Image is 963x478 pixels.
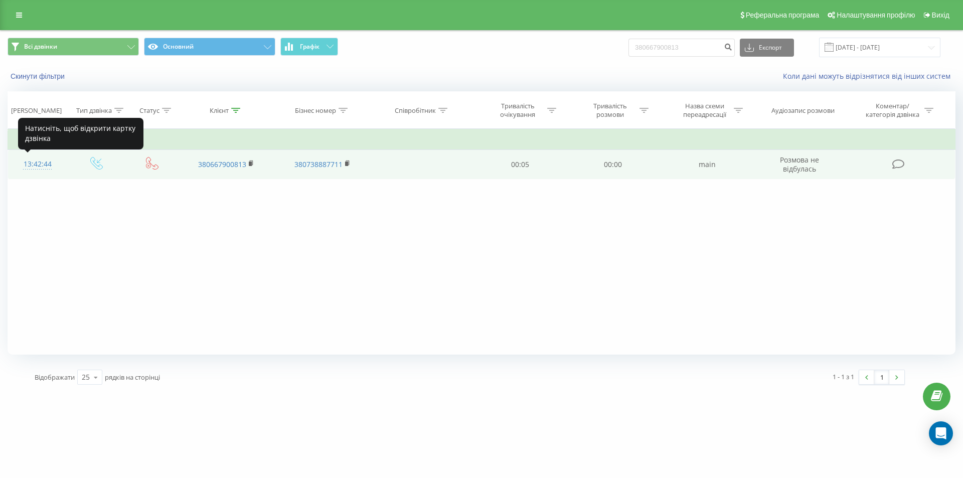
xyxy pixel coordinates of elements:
[771,106,835,115] div: Аудіозапис розмови
[659,150,755,179] td: main
[491,102,545,119] div: Тривалість очікування
[474,150,566,179] td: 00:05
[210,106,229,115] div: Клієнт
[198,160,246,169] a: 380667900813
[583,102,637,119] div: Тривалість розмови
[863,102,922,119] div: Коментар/категорія дзвінка
[295,106,336,115] div: Бізнес номер
[746,11,820,19] span: Реферальна програма
[280,38,338,56] button: Графік
[783,71,955,81] a: Коли дані можуть відрізнятися вiд інших систем
[8,72,70,81] button: Скинути фільтри
[395,106,436,115] div: Співробітник
[294,160,343,169] a: 380738887711
[833,372,854,382] div: 1 - 1 з 1
[566,150,659,179] td: 00:00
[300,43,319,50] span: Графік
[874,370,889,384] a: 1
[11,106,62,115] div: [PERSON_NAME]
[932,11,949,19] span: Вихід
[780,155,819,174] span: Розмова не відбулась
[144,38,275,56] button: Основний
[18,154,57,174] div: 13:42:44
[105,373,160,382] span: рядків на сторінці
[18,118,143,149] div: Натисніть, щоб відкрити картку дзвінка
[678,102,731,119] div: Назва схеми переадресації
[8,130,955,150] td: Сьогодні
[82,372,90,382] div: 25
[929,421,953,445] div: Open Intercom Messenger
[76,106,112,115] div: Тип дзвінка
[837,11,915,19] span: Налаштування профілю
[8,38,139,56] button: Всі дзвінки
[24,43,57,51] span: Всі дзвінки
[628,39,735,57] input: Пошук за номером
[740,39,794,57] button: Експорт
[139,106,159,115] div: Статус
[35,373,75,382] span: Відображати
